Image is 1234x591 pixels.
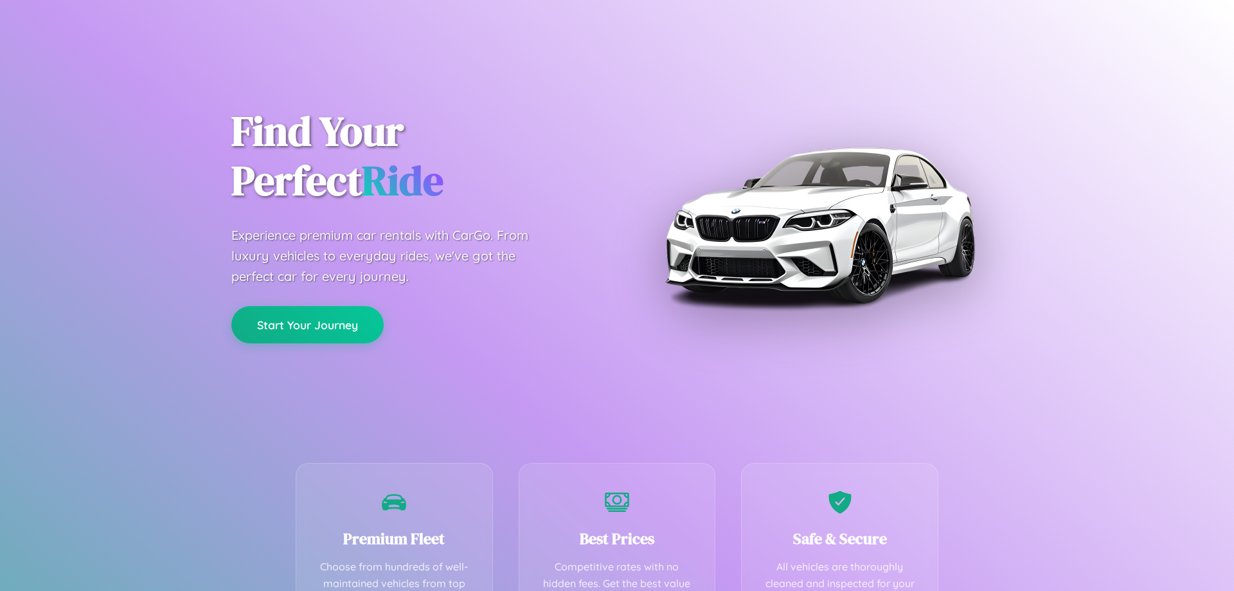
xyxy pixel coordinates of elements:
[231,107,598,206] h1: Find Your Perfect
[659,64,980,386] img: Premium BMW car rental vehicle
[316,528,473,549] h3: Premium Fleet
[539,528,696,549] h3: Best Prices
[362,152,443,208] span: Ride
[231,306,384,343] button: Start Your Journey
[761,528,918,549] h3: Safe & Secure
[231,225,553,287] p: Experience premium car rentals with CarGo. From luxury vehicles to everyday rides, we've got the ...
